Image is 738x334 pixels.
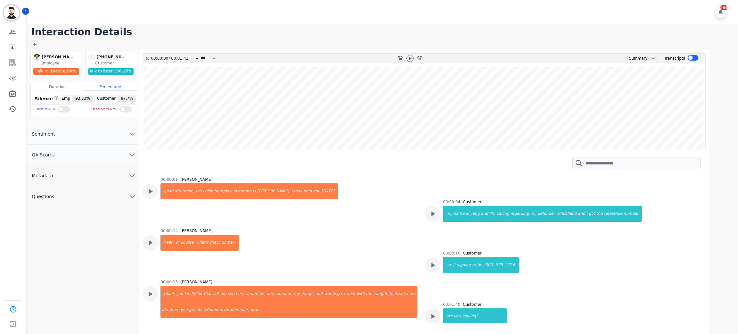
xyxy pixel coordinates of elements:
[300,286,312,302] div: thing
[235,286,246,302] div: here.
[443,199,460,205] div: 00:00:04
[213,286,219,302] div: let
[180,235,195,251] div: course.
[389,286,398,302] div: let's
[477,257,483,273] div: be
[664,54,685,63] div: Transcripts
[176,286,184,302] div: you
[312,183,321,199] div: you
[258,286,266,302] div: uh,
[406,286,417,302] div: here.
[27,145,139,165] button: QA Scores chevron down
[293,286,300,302] div: my
[227,286,235,302] div: see
[374,286,389,302] div: alright,
[184,286,197,302] div: kindly
[31,83,84,90] div: Duration
[128,172,136,180] svg: chevron down
[291,183,293,199] div: i
[345,286,356,302] div: work
[161,183,174,199] div: good
[246,286,259,302] div: hmm.
[459,257,471,273] div: going
[195,302,203,318] div: uh,
[496,206,510,222] div: calling
[453,308,462,324] div: you
[493,257,503,273] div: -075
[209,302,219,318] div: land
[27,193,59,200] span: Questions
[648,56,655,61] button: chevron down
[161,235,175,251] div: yeah,
[444,206,453,222] div: my
[151,54,190,63] div: /
[195,235,209,251] div: what's
[603,206,623,222] div: reference
[230,302,250,318] div: defender,
[209,235,218,251] div: that
[624,54,648,63] div: Summary
[160,280,178,285] div: 00:00:25
[195,183,202,199] div: i'm
[168,302,180,318] div: there
[529,206,537,222] div: my
[91,105,117,114] div: Dead air 79.67 %
[483,257,494,273] div: c000
[188,302,196,318] div: go.
[356,286,365,302] div: with
[73,96,93,102] span: 93.73 %
[316,286,324,302] div: not
[480,206,489,222] div: and
[588,206,596,222] div: got
[465,206,470,222] div: is
[128,151,136,159] svg: chevron down
[27,152,60,158] span: QA Scores
[623,206,642,222] div: number.
[128,130,136,138] svg: chevron down
[252,183,257,199] div: is
[4,5,19,21] img: Bordered avatar
[462,308,507,324] div: looking?
[114,69,132,73] span: 196.25 %
[31,26,738,38] h1: Interaction Details
[88,54,95,61] span: -
[398,286,406,302] div: see
[220,286,227,302] div: me
[444,257,452,273] div: so,
[95,61,135,66] div: Customer
[27,172,58,179] span: Metadata
[180,228,212,233] div: [PERSON_NAME]
[180,280,212,285] div: [PERSON_NAME]
[453,257,460,273] div: it's
[577,206,586,222] div: and
[27,131,60,137] span: Sentiment
[160,228,178,233] div: 00:00:14
[118,96,135,102] span: 87.7 %
[160,177,178,182] div: 00:00:01
[33,68,79,75] div: Talk to listen
[596,206,603,222] div: the
[555,206,577,222] div: windshield
[240,183,252,199] div: name
[128,193,136,200] svg: chevron down
[470,206,480,222] div: yang
[42,54,74,61] div: [PERSON_NAME]
[33,96,59,102] div: Silence
[27,165,139,186] button: Metadata chevron down
[489,206,496,222] div: i'm
[321,183,338,199] div: [DATE].
[161,302,168,318] div: ah,
[174,183,195,199] div: afternoon,
[84,83,137,90] div: Percentage
[197,286,203,302] div: for
[59,96,73,102] span: Emp
[586,206,588,222] div: i
[312,286,316,302] div: is
[170,54,187,63] div: 00:01:42
[463,199,481,205] div: Customer
[88,68,134,75] div: Talk to listen
[443,251,460,256] div: 00:00:16
[266,286,274,302] div: one
[504,257,519,273] div: -1716.
[340,286,345,302] div: to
